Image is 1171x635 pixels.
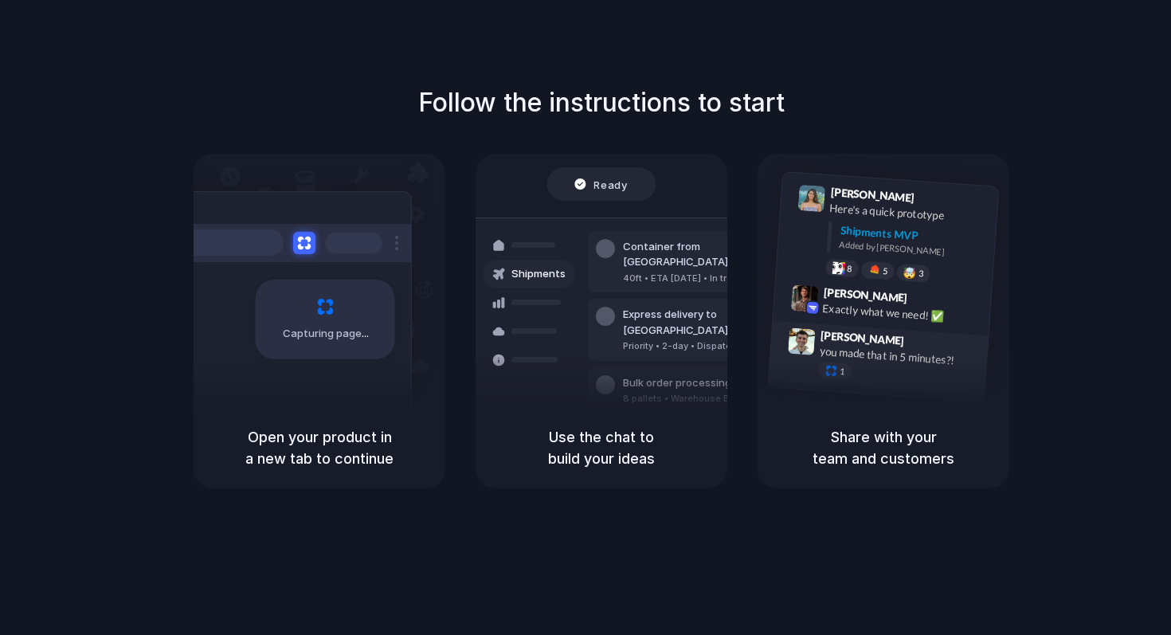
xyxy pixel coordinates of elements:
span: Capturing page [283,326,371,342]
div: Container from [GEOGRAPHIC_DATA] [623,239,795,270]
div: Added by [PERSON_NAME] [839,238,985,261]
span: 9:47 AM [909,334,942,353]
span: 9:41 AM [919,190,952,210]
span: [PERSON_NAME] [820,326,905,349]
span: 8 [847,264,852,272]
div: Shipments MVP [840,221,987,248]
div: you made that in 5 minutes?! [819,343,978,370]
span: Shipments [511,266,566,282]
h1: Follow the instructions to start [418,84,785,122]
span: [PERSON_NAME] [830,183,914,206]
span: 1 [840,367,845,376]
span: [PERSON_NAME] [823,283,907,306]
div: Express delivery to [GEOGRAPHIC_DATA] [623,307,795,338]
div: 8 pallets • Warehouse B • Packed [623,392,771,406]
div: Exactly what we need! ✅ [822,300,981,327]
span: 3 [918,269,924,277]
span: Ready [594,176,628,192]
h5: Share with your team and customers [777,426,990,469]
h5: Open your product in a new tab to continue [213,426,426,469]
span: 9:42 AM [912,291,945,310]
div: Bulk order processing [623,375,771,391]
span: 5 [883,266,888,275]
div: Priority • 2-day • Dispatched [623,339,795,353]
div: 40ft • ETA [DATE] • In transit [623,272,795,285]
h5: Use the chat to build your ideas [495,426,708,469]
div: Here's a quick prototype [829,199,989,226]
div: 🤯 [903,267,917,279]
